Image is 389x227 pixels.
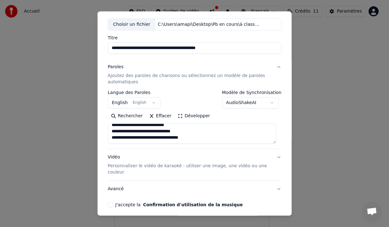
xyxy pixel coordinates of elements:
[115,202,242,207] label: J'accepte la
[175,111,213,121] button: Développer
[108,73,271,85] p: Ajoutez des paroles de chansons ou sélectionnez un modèle de paroles automatiques
[108,163,271,175] p: Personnaliser le vidéo de karaoké : utiliser une image, une vidéo ou une couleur
[146,111,175,121] button: Effacer
[108,111,146,121] button: Rechercher
[155,21,262,28] div: C:\Users\amapi\Desktop\Pb en cours\à classer\2022 12 à x 2024\Déjà sauvegardés\Martine\famille\20...
[115,8,128,12] label: Audio
[108,154,271,175] div: Vidéo
[140,8,153,12] label: Vidéo
[108,181,281,197] button: Avancé
[143,202,243,207] button: J'accepte la
[108,19,155,30] div: Choisir un fichier
[108,64,123,70] div: Paroles
[165,8,174,12] label: URL
[108,59,281,90] button: ParolesAjoutez des paroles de chansons ou sélectionnez un modèle de paroles automatiques
[108,149,281,180] button: VidéoPersonnaliser le vidéo de karaoké : utiliser une image, une vidéo ou une couleur
[108,90,160,95] label: Langue des Paroles
[108,90,281,149] div: ParolesAjoutez des paroles de chansons ou sélectionnez un modèle de paroles automatiques
[108,36,281,40] label: Titre
[222,90,281,95] label: Modèle de Synchronisation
